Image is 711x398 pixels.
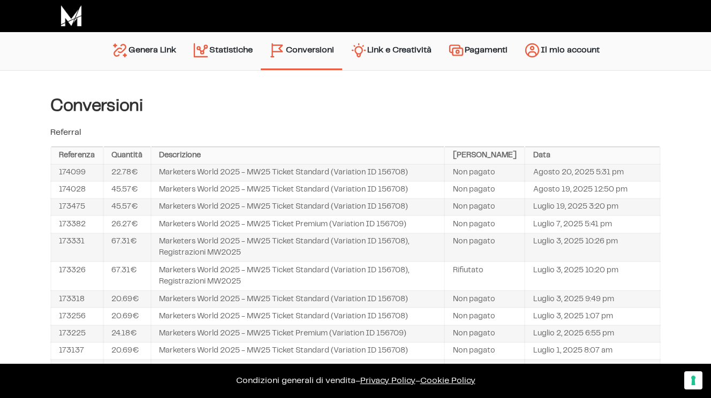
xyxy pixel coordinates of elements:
[103,308,151,325] td: 20.69€
[51,290,103,308] td: 173318
[525,198,660,216] td: Luglio 19, 2025 3:20 pm
[51,233,103,262] td: 173331
[525,290,660,308] td: Luglio 3, 2025 9:49 pm
[151,290,445,308] td: Marketers World 2025 - MW25 Ticket Standard (Variation ID 156708)
[525,147,660,164] th: Data
[151,325,445,342] td: Marketers World 2025 - MW25 Ticket Premium (Variation ID 156709)
[444,147,525,164] th: [PERSON_NAME]
[261,37,342,63] a: Conversioni
[103,359,151,377] td: 20.69€
[525,359,660,377] td: Giugno 26, 2025 9:19 pm
[9,356,41,388] iframe: Customerly Messenger Launcher
[350,42,367,59] img: creativity.svg
[51,216,103,233] td: 173382
[151,164,445,181] td: Marketers World 2025 - MW25 Ticket Standard (Variation ID 156708)
[684,371,702,389] button: Le tue preferenze relative al consenso per le tecnologie di tracciamento
[420,377,475,385] span: Cookie Policy
[444,342,525,359] td: Non pagato
[269,42,286,59] img: conversion-2.svg
[151,342,445,359] td: Marketers World 2025 - MW25 Ticket Standard (Variation ID 156708)
[236,377,355,385] a: Condizioni generali di vendita
[51,308,103,325] td: 173256
[103,37,184,65] a: Genera Link
[151,216,445,233] td: Marketers World 2025 - MW25 Ticket Premium (Variation ID 156709)
[151,359,445,377] td: Marketers World 2025 - MW25 Ticket Standard (Variation ID 156708)
[151,262,445,290] td: Marketers World 2025 - MW25 Ticket Standard (Variation ID 156708), Registrazioni MW2025
[11,374,700,387] p: – –
[525,181,660,198] td: Agosto 19, 2025 12:50 pm
[51,359,103,377] td: 173097
[444,325,525,342] td: Non pagato
[51,181,103,198] td: 174028
[50,96,661,116] h4: Conversioni
[524,42,541,59] img: account.svg
[525,164,660,181] td: Agosto 20, 2025 5:31 pm
[525,325,660,342] td: Luglio 2, 2025 6:55 pm
[444,233,525,262] td: Non pagato
[525,308,660,325] td: Luglio 3, 2025 1:07 pm
[51,198,103,216] td: 173475
[51,147,103,164] th: Referenza
[103,233,151,262] td: 67.31€
[51,262,103,290] td: 173326
[192,42,209,59] img: stats.svg
[444,216,525,233] td: Non pagato
[103,262,151,290] td: 67.31€
[440,37,516,65] a: Pagamenti
[103,32,608,70] nav: Menu principale
[111,42,128,59] img: generate-link.svg
[444,198,525,216] td: Non pagato
[444,164,525,181] td: Non pagato
[444,359,525,377] td: Non pagato
[151,308,445,325] td: Marketers World 2025 - MW25 Ticket Standard (Variation ID 156708)
[444,308,525,325] td: Non pagato
[50,126,661,139] p: Referral
[103,290,151,308] td: 20.69€
[51,342,103,359] td: 173137
[103,181,151,198] td: 45.57€
[151,233,445,262] td: Marketers World 2025 - MW25 Ticket Standard (Variation ID 156708), Registrazioni MW2025
[51,164,103,181] td: 174099
[525,233,660,262] td: Luglio 3, 2025 10:26 pm
[151,198,445,216] td: Marketers World 2025 - MW25 Ticket Standard (Variation ID 156708)
[448,42,465,59] img: payments.svg
[103,342,151,359] td: 20.69€
[151,147,445,164] th: Descrizione
[342,37,440,65] a: Link e Creatività
[516,37,608,65] a: Il mio account
[525,342,660,359] td: Luglio 1, 2025 8:07 am
[103,164,151,181] td: 22.78€
[103,325,151,342] td: 24.18€
[360,377,415,385] a: Privacy Policy
[525,216,660,233] td: Luglio 7, 2025 5:41 pm
[444,262,525,290] td: Rifiutato
[525,262,660,290] td: Luglio 3, 2025 10:20 pm
[184,37,261,65] a: Statistiche
[103,216,151,233] td: 26.27€
[103,198,151,216] td: 45.57€
[444,290,525,308] td: Non pagato
[151,181,445,198] td: Marketers World 2025 - MW25 Ticket Standard (Variation ID 156708)
[444,181,525,198] td: Non pagato
[51,325,103,342] td: 173225
[103,147,151,164] th: Quantità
